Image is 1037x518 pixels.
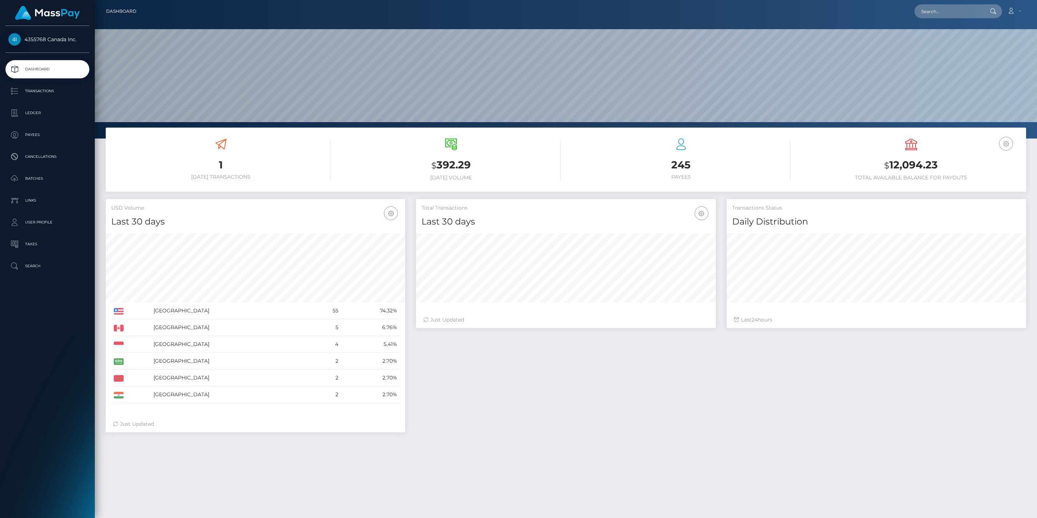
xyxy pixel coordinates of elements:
[8,129,86,140] p: Payees
[111,158,330,172] h3: 1
[5,257,89,275] a: Search
[8,261,86,272] p: Search
[5,235,89,253] a: Taxes
[5,191,89,210] a: Links
[8,151,86,162] p: Cancellations
[341,303,400,319] td: 74.32%
[8,86,86,97] p: Transactions
[5,213,89,231] a: User Profile
[8,64,86,75] p: Dashboard
[341,319,400,336] td: 6.76%
[341,175,560,181] h6: [DATE] Volume
[312,303,341,319] td: 55
[15,6,80,20] img: MassPay Logo
[571,158,791,172] h3: 245
[5,170,89,188] a: Batches
[151,303,312,319] td: [GEOGRAPHIC_DATA]
[114,325,124,331] img: CA.png
[801,175,1021,181] h6: Total Available Balance for Payouts
[114,308,124,315] img: US.png
[732,205,1021,212] h5: Transactions Status
[8,195,86,206] p: Links
[111,205,400,212] h5: USD Volume
[341,370,400,386] td: 2.70%
[341,386,400,403] td: 2.70%
[8,108,86,118] p: Ledger
[5,36,89,43] span: 4355768 Canada Inc.
[5,60,89,78] a: Dashboard
[734,316,1019,324] div: Last hours
[5,148,89,166] a: Cancellations
[732,215,1021,228] h4: Daily Distribution
[341,158,560,173] h3: 392.29
[801,158,1021,173] h3: 12,094.23
[422,215,710,228] h4: Last 30 days
[341,353,400,370] td: 2.70%
[8,33,21,46] img: 4355768 Canada Inc.
[113,420,398,428] div: Just Updated
[312,319,341,336] td: 5
[5,104,89,122] a: Ledger
[5,82,89,100] a: Transactions
[312,386,341,403] td: 2
[151,386,312,403] td: [GEOGRAPHIC_DATA]
[114,375,124,382] img: MA.png
[151,353,312,370] td: [GEOGRAPHIC_DATA]
[151,370,312,386] td: [GEOGRAPHIC_DATA]
[431,160,436,171] small: $
[8,173,86,184] p: Batches
[114,342,124,348] img: ID.png
[5,126,89,144] a: Payees
[884,160,889,171] small: $
[312,353,341,370] td: 2
[571,174,791,180] h6: Payees
[751,316,758,323] span: 24
[111,215,400,228] h4: Last 30 days
[914,4,983,18] input: Search...
[423,316,708,324] div: Just Updated
[106,4,136,19] a: Dashboard
[341,336,400,353] td: 5.41%
[111,174,330,180] h6: [DATE] Transactions
[312,370,341,386] td: 2
[8,217,86,228] p: User Profile
[151,319,312,336] td: [GEOGRAPHIC_DATA]
[422,205,710,212] h5: Total Transactions
[114,358,124,365] img: SA.png
[8,239,86,250] p: Taxes
[151,336,312,353] td: [GEOGRAPHIC_DATA]
[114,392,124,398] img: IN.png
[312,336,341,353] td: 4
